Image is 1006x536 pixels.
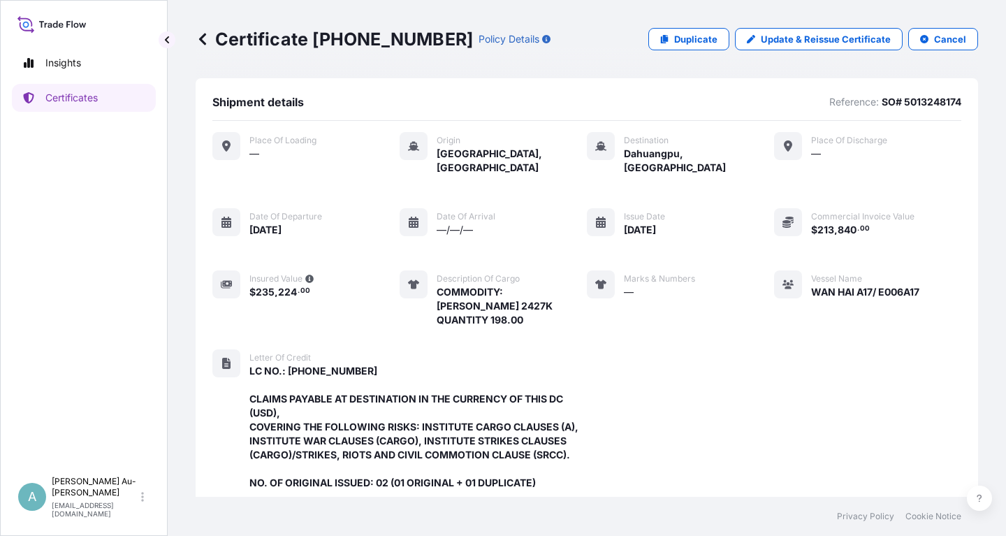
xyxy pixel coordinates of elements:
a: Update & Reissue Certificate [735,28,903,50]
span: — [811,147,821,161]
span: Description of cargo [437,273,520,284]
p: Reference: [829,95,879,109]
span: LC NO.: [PHONE_NUMBER] CLAIMS PAYABLE AT DESTINATION IN THE CURRENCY OF THIS DC (USD), COVERING T... [249,364,587,490]
span: $ [249,287,256,297]
span: 235 [256,287,275,297]
span: Origin [437,135,460,146]
span: Place of Loading [249,135,316,146]
span: 00 [300,289,310,294]
p: Cancel [934,32,966,46]
span: Letter of Credit [249,352,311,363]
span: $ [811,225,817,235]
span: Place of discharge [811,135,887,146]
p: SO# 5013248174 [882,95,961,109]
a: Certificates [12,84,156,112]
span: . [298,289,300,294]
span: Marks & Numbers [624,273,695,284]
span: , [834,225,838,235]
button: Cancel [908,28,978,50]
span: [DATE] [249,223,282,237]
span: 213 [817,225,834,235]
p: Duplicate [674,32,717,46]
span: Commercial Invoice Value [811,211,914,222]
span: Issue Date [624,211,665,222]
span: Shipment details [212,95,304,109]
span: 224 [278,287,297,297]
p: Update & Reissue Certificate [761,32,891,46]
p: Certificate [PHONE_NUMBER] [196,28,473,50]
a: Duplicate [648,28,729,50]
span: [GEOGRAPHIC_DATA], [GEOGRAPHIC_DATA] [437,147,587,175]
span: —/—/— [437,223,473,237]
a: Privacy Policy [837,511,894,522]
span: 840 [838,225,856,235]
p: Certificates [45,91,98,105]
span: A [28,490,36,504]
p: Insights [45,56,81,70]
span: Vessel Name [811,273,862,284]
span: WAN HAI A17/ E006A17 [811,285,919,299]
p: [EMAIL_ADDRESS][DOMAIN_NAME] [52,501,138,518]
a: Insights [12,49,156,77]
span: Date of arrival [437,211,495,222]
span: . [857,226,859,231]
span: [DATE] [624,223,656,237]
p: [PERSON_NAME] Au-[PERSON_NAME] [52,476,138,498]
span: COMMODITY: [PERSON_NAME] 2427K QUANTITY 198.00 [437,285,587,327]
span: — [249,147,259,161]
span: Dahuangpu, [GEOGRAPHIC_DATA] [624,147,774,175]
span: , [275,287,278,297]
span: Insured Value [249,273,302,284]
span: Date of departure [249,211,322,222]
p: Policy Details [479,32,539,46]
span: — [624,285,634,299]
span: 00 [860,226,870,231]
a: Cookie Notice [905,511,961,522]
span: Destination [624,135,669,146]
